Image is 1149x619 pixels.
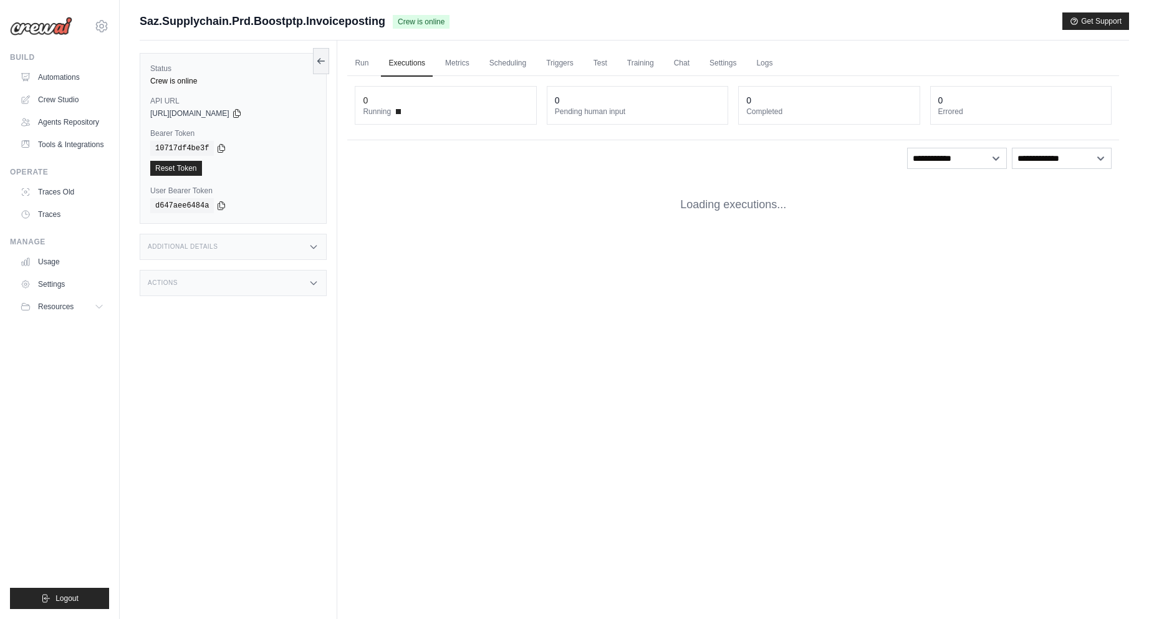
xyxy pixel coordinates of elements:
[620,50,661,77] a: Training
[746,107,911,117] dt: Completed
[150,128,316,138] label: Bearer Token
[586,50,615,77] a: Test
[10,167,109,177] div: Operate
[555,94,560,107] div: 0
[140,12,385,30] span: Saz.Supplychain.Prd.Boostptp.Invoiceposting
[15,274,109,294] a: Settings
[347,176,1119,233] div: Loading executions...
[150,96,316,106] label: API URL
[148,243,218,251] h3: Additional Details
[10,237,109,247] div: Manage
[150,198,214,213] code: d647aee6484a
[938,107,1103,117] dt: Errored
[38,302,74,312] span: Resources
[148,279,178,287] h3: Actions
[150,64,316,74] label: Status
[363,107,391,117] span: Running
[749,50,780,77] a: Logs
[381,50,433,77] a: Executions
[666,50,697,77] a: Chat
[150,76,316,86] div: Crew is online
[938,94,943,107] div: 0
[15,67,109,87] a: Automations
[15,204,109,224] a: Traces
[15,297,109,317] button: Resources
[15,252,109,272] a: Usage
[10,17,72,36] img: Logo
[438,50,477,77] a: Metrics
[555,107,720,117] dt: Pending human input
[15,135,109,155] a: Tools & Integrations
[150,141,214,156] code: 10717df4be3f
[10,588,109,609] button: Logout
[55,593,79,603] span: Logout
[150,161,202,176] a: Reset Token
[393,15,450,29] span: Crew is online
[10,52,109,62] div: Build
[702,50,744,77] a: Settings
[150,108,229,118] span: [URL][DOMAIN_NAME]
[150,186,316,196] label: User Bearer Token
[746,94,751,107] div: 0
[15,112,109,132] a: Agents Repository
[482,50,534,77] a: Scheduling
[539,50,581,77] a: Triggers
[1062,12,1129,30] button: Get Support
[363,94,368,107] div: 0
[15,182,109,202] a: Traces Old
[15,90,109,110] a: Crew Studio
[347,50,376,77] a: Run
